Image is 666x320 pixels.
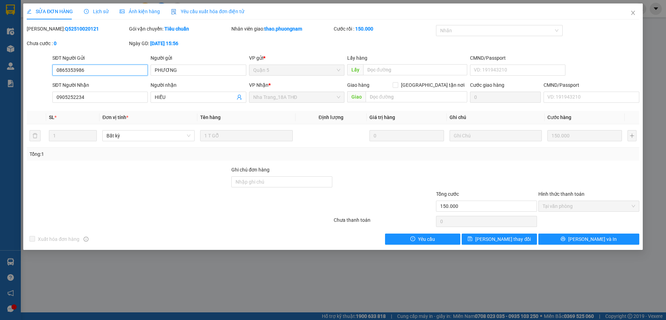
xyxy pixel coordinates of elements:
span: Định lượng [319,115,343,120]
span: Ảnh kiện hàng [120,9,160,14]
button: exclamation-circleYêu cầu [385,234,460,245]
span: Giao hàng [347,82,369,88]
input: VD: Bàn, Ghế [200,130,292,141]
span: save [468,236,472,242]
div: Ngày GD: [129,40,230,47]
span: clock-circle [84,9,89,14]
input: 0 [547,130,622,141]
span: exclamation-circle [410,236,415,242]
input: Dọc đường [363,64,467,75]
span: [GEOGRAPHIC_DATA] tận nơi [398,81,467,89]
button: delete [29,130,41,141]
input: Ghi chú đơn hàng [231,176,332,187]
b: thao.phuongnam [264,26,302,32]
div: VP gửi [249,54,344,62]
div: Nhân viên giao: [231,25,332,33]
div: Chưa cước : [27,40,128,47]
div: SĐT Người Gửi [52,54,148,62]
b: 0 [54,41,57,46]
button: save[PERSON_NAME] thay đổi [462,234,537,245]
span: close [630,10,636,16]
span: Tên hàng [200,115,221,120]
button: Close [623,3,643,23]
span: Bất kỳ [106,130,190,141]
label: Hình thức thanh toán [538,191,584,197]
span: Giao [347,91,366,102]
span: printer [561,236,565,242]
span: user-add [237,94,242,100]
div: Tổng: 1 [29,150,257,158]
div: SĐT Người Nhận [52,81,148,89]
span: picture [120,9,125,14]
span: Yêu cầu [418,235,435,243]
div: Người nhận [151,81,246,89]
span: Giá trị hàng [369,115,395,120]
span: info-circle [84,237,88,242]
div: Cước rồi : [334,25,435,33]
th: Ghi chú [447,111,545,124]
input: Cước giao hàng [470,92,541,103]
div: [PERSON_NAME]: [27,25,128,33]
span: VP Nhận [249,82,268,88]
span: SL [49,115,54,120]
div: Chưa thanh toán [333,216,435,228]
div: CMND/Passport [544,81,639,89]
button: printer[PERSON_NAME] và In [538,234,639,245]
div: CMND/Passport [470,54,565,62]
label: Ghi chú đơn hàng [231,167,270,172]
span: Tổng cước [436,191,459,197]
span: Nha Trang_18A THĐ [253,92,340,102]
span: Cước hàng [547,115,571,120]
span: SỬA ĐƠN HÀNG [27,9,73,14]
div: Người gửi [151,54,246,62]
button: plus [627,130,637,141]
div: Gói vận chuyển: [129,25,230,33]
span: Tại văn phòng [543,201,635,211]
b: 150.000 [355,26,373,32]
span: [PERSON_NAME] và In [568,235,617,243]
span: Lấy [347,64,363,75]
label: Cước giao hàng [470,82,504,88]
span: Đơn vị tính [102,115,128,120]
b: [DATE] 15:56 [150,41,178,46]
span: edit [27,9,32,14]
span: [PERSON_NAME] thay đổi [475,235,531,243]
input: 0 [369,130,444,141]
input: Dọc đường [366,91,467,102]
span: Xuất hóa đơn hàng [35,235,82,243]
span: Lấy hàng [347,55,367,61]
b: Tiêu chuẩn [164,26,189,32]
img: icon [171,9,177,15]
b: Q52510020121 [65,26,99,32]
span: Quận 5 [253,65,340,75]
span: Yêu cầu xuất hóa đơn điện tử [171,9,244,14]
span: Lịch sử [84,9,109,14]
input: Ghi Chú [450,130,542,141]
